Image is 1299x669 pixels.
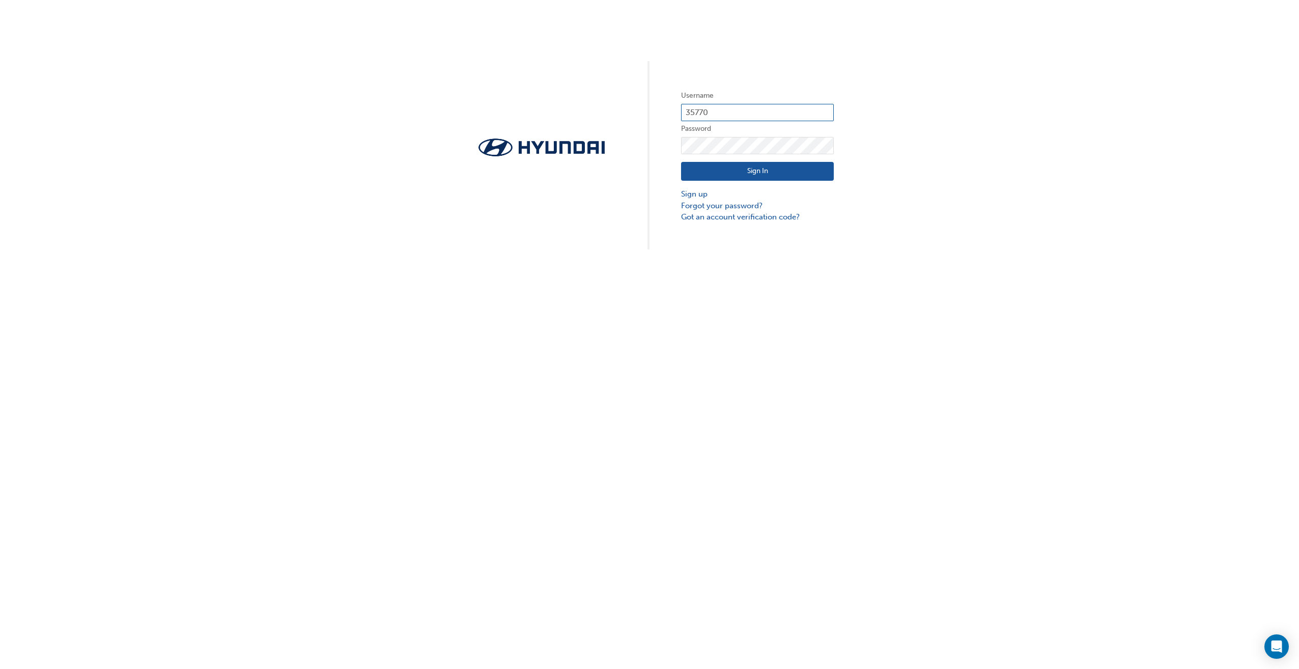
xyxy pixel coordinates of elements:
label: Username [681,90,834,102]
a: Forgot your password? [681,200,834,212]
div: Open Intercom Messenger [1264,634,1289,659]
a: Sign up [681,188,834,200]
label: Password [681,123,834,135]
a: Got an account verification code? [681,211,834,223]
button: Sign In [681,162,834,181]
input: Username [681,104,834,121]
img: Trak [465,135,618,159]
